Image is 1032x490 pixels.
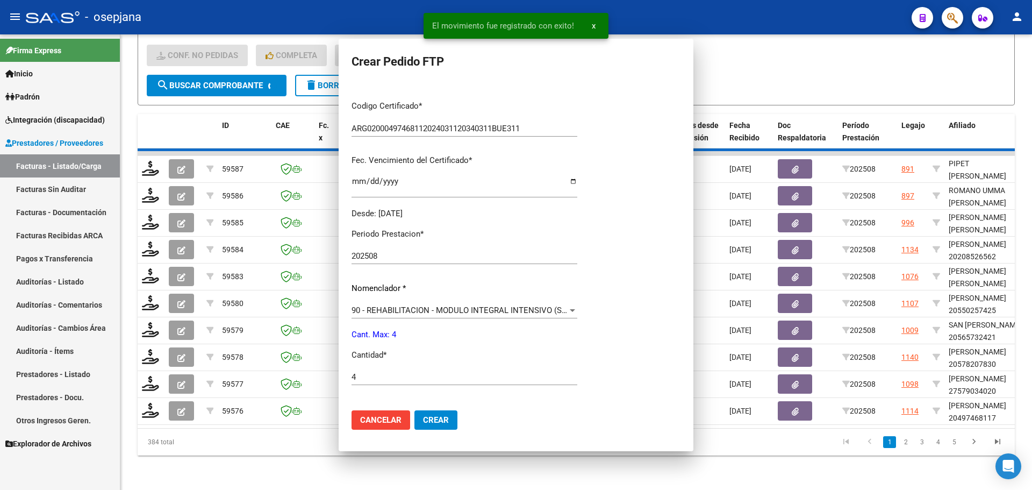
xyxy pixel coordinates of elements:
[352,282,577,295] p: Nomenclador *
[949,121,976,130] span: Afiliado
[949,184,1026,221] div: ROMANO UMMA [PERSON_NAME] 27583494729
[85,5,141,29] span: - osepjana
[901,378,919,390] div: 1098
[901,121,925,130] span: Legajo
[432,20,574,31] span: El movimiento fue registrado con exito!
[901,324,919,337] div: 1009
[352,228,577,240] p: Periodo Prestacion
[222,218,243,227] span: 59585
[778,121,826,142] span: Doc Respaldatoria
[222,353,243,361] span: 59578
[944,114,1030,161] datatable-header-cell: Afiliado
[842,353,876,361] span: 202508
[995,453,1021,479] div: Open Intercom Messenger
[842,121,879,142] span: Período Prestación
[314,114,336,161] datatable-header-cell: Fc. x
[729,326,751,335] span: [DATE]
[901,351,919,364] div: 1140
[729,407,751,415] span: [DATE]
[222,121,229,130] span: ID
[222,245,243,254] span: 59584
[949,238,1026,263] div: [PERSON_NAME] 20208526562
[352,100,577,112] p: Codigo Certificado
[222,380,243,388] span: 59577
[729,218,751,227] span: [DATE]
[901,190,914,202] div: 897
[222,191,243,200] span: 59586
[360,415,402,425] span: Cancelar
[9,10,21,23] mat-icon: menu
[897,114,928,161] datatable-header-cell: Legajo
[352,154,577,167] p: Fec. Vencimiento del Certificado
[725,114,773,161] datatable-header-cell: Fecha Recibido
[901,217,914,229] div: 996
[222,272,243,281] span: 59583
[842,165,876,173] span: 202508
[276,121,290,130] span: CAE
[156,81,263,90] span: Buscar Comprobante
[773,114,838,161] datatable-header-cell: Doc Respaldatoria
[352,410,410,430] button: Cancelar
[222,407,243,415] span: 59576
[266,51,317,60] span: Completa
[842,380,876,388] span: 202508
[319,121,329,142] span: Fc. x
[949,158,1026,194] div: PIPET [PERSON_NAME] 20481140820
[352,329,577,341] p: Cant. Max: 4
[729,245,751,254] span: [DATE]
[842,299,876,308] span: 202508
[949,400,1026,424] div: [PERSON_NAME] 20497468117
[138,429,311,456] div: 384 total
[729,380,751,388] span: [DATE]
[677,114,725,161] datatable-header-cell: Días desde Emisión
[949,265,1026,302] div: [PERSON_NAME] [PERSON_NAME] 20557427822
[901,271,919,283] div: 1076
[305,81,382,90] span: Borrar Filtros
[729,299,751,308] span: [DATE]
[218,114,271,161] datatable-header-cell: ID
[305,79,318,91] mat-icon: delete
[352,349,577,361] p: Cantidad
[842,326,876,335] span: 202508
[222,299,243,308] span: 59580
[423,415,449,425] span: Crear
[222,165,243,173] span: 59587
[901,244,919,256] div: 1134
[842,407,876,415] span: 202508
[5,438,91,450] span: Explorador de Archivos
[5,68,33,80] span: Inicio
[352,52,680,72] h2: Crear Pedido FTP
[414,410,457,430] button: Crear
[949,211,1026,248] div: [PERSON_NAME] [PERSON_NAME] 27576824969
[156,79,169,91] mat-icon: search
[949,292,1026,317] div: [PERSON_NAME] 20550257425
[5,91,40,103] span: Padrón
[949,346,1026,371] div: [PERSON_NAME] 20578207830
[949,319,1026,344] div: SAN [PERSON_NAME] 20565732421
[5,137,103,149] span: Prestadores / Proveedores
[729,191,751,200] span: [DATE]
[842,245,876,254] span: 202508
[842,272,876,281] span: 202508
[352,306,597,315] span: 90 - REHABILITACION - MODULO INTEGRAL INTENSIVO (SEMANAL)
[729,353,751,361] span: [DATE]
[838,114,897,161] datatable-header-cell: Período Prestación
[681,121,719,142] span: Días desde Emisión
[222,326,243,335] span: 59579
[729,165,751,173] span: [DATE]
[842,191,876,200] span: 202508
[5,45,61,56] span: Firma Express
[729,121,759,142] span: Fecha Recibido
[901,297,919,310] div: 1107
[5,114,105,126] span: Integración (discapacidad)
[1010,10,1023,23] mat-icon: person
[156,51,238,60] span: Conf. no pedidas
[949,373,1026,397] div: [PERSON_NAME] 27579034020
[901,163,914,175] div: 891
[842,218,876,227] span: 202508
[352,208,577,220] div: Desde: [DATE]
[729,272,751,281] span: [DATE]
[271,114,314,161] datatable-header-cell: CAE
[592,21,596,31] span: x
[901,405,919,417] div: 1114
